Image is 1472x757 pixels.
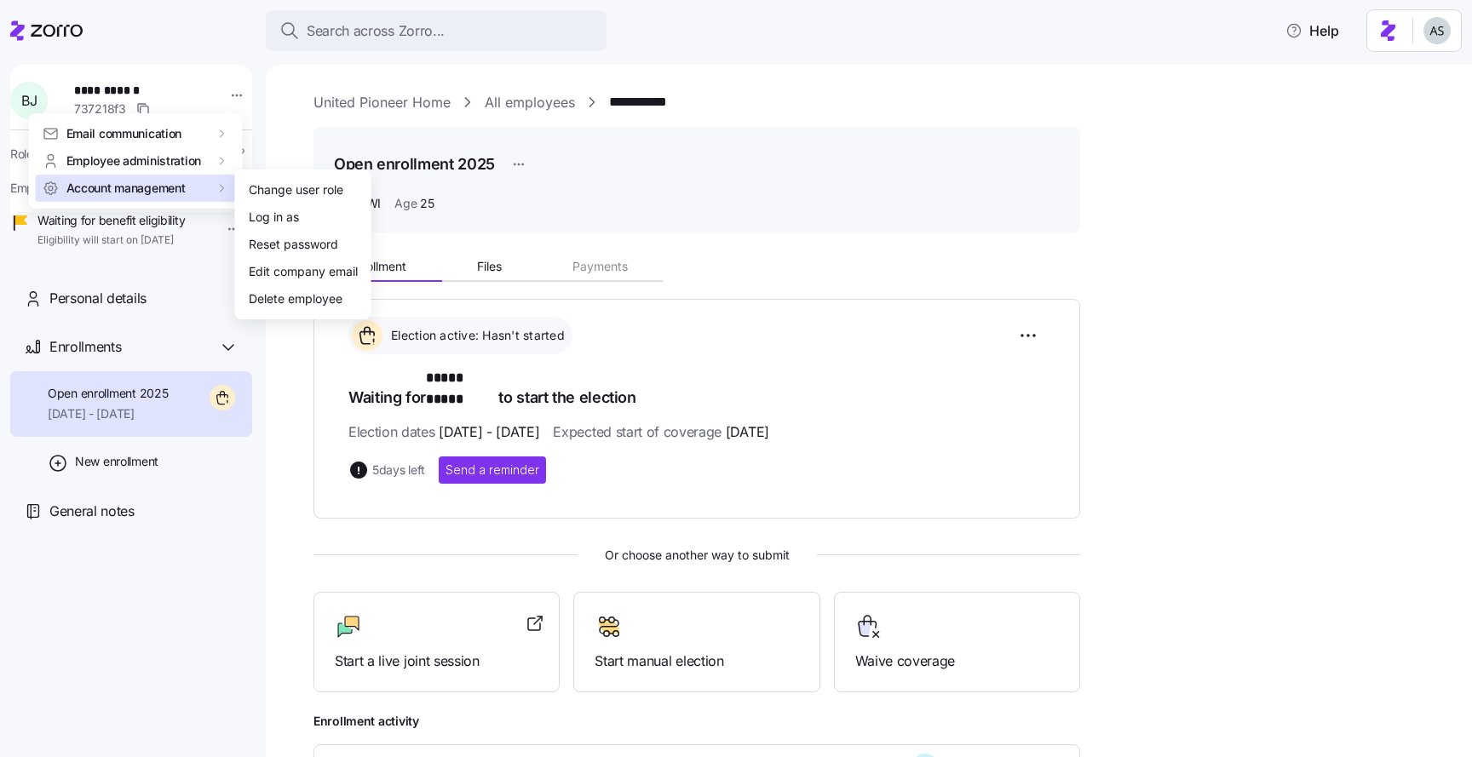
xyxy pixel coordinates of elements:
[249,262,358,281] div: Edit company email
[66,125,182,142] span: Email communication
[249,290,342,308] div: Delete employee
[249,208,299,227] div: Log in as
[66,152,202,169] span: Employee administration
[66,180,186,197] span: Account management
[249,181,343,199] div: Change user role
[249,235,338,254] div: Reset password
